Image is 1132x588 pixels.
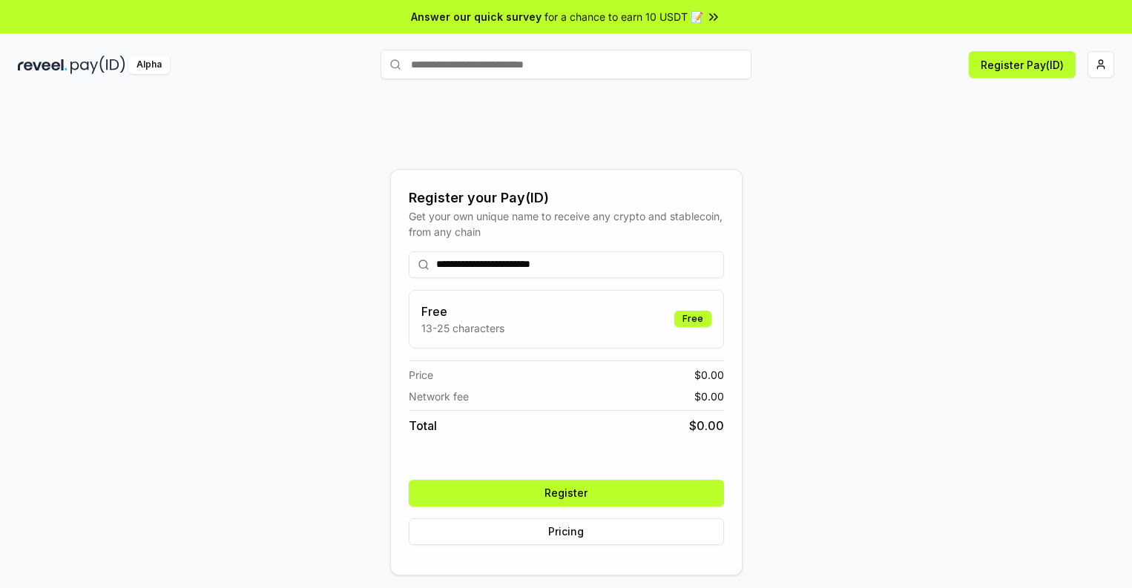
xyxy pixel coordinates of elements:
[409,188,724,208] div: Register your Pay(ID)
[689,417,724,435] span: $ 0.00
[18,56,68,74] img: reveel_dark
[128,56,170,74] div: Alpha
[674,311,711,327] div: Free
[544,9,703,24] span: for a chance to earn 10 USDT 📝
[421,303,504,320] h3: Free
[409,480,724,506] button: Register
[969,51,1076,78] button: Register Pay(ID)
[409,367,433,383] span: Price
[694,367,724,383] span: $ 0.00
[411,9,542,24] span: Answer our quick survey
[409,208,724,240] div: Get your own unique name to receive any crypto and stablecoin, from any chain
[421,320,504,336] p: 13-25 characters
[694,389,724,404] span: $ 0.00
[70,56,125,74] img: pay_id
[409,389,469,404] span: Network fee
[409,518,724,545] button: Pricing
[409,417,437,435] span: Total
